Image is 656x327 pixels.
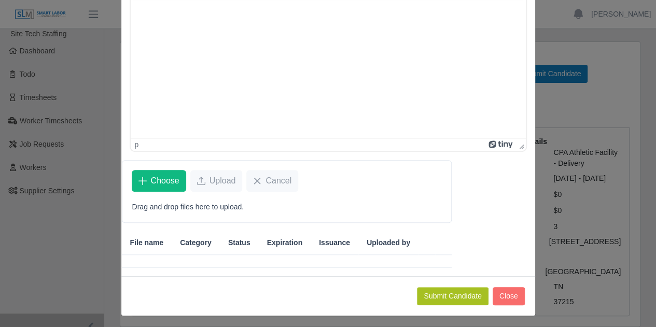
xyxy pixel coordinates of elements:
[132,170,186,192] button: Choose
[190,170,243,192] button: Upload
[151,175,179,187] span: Choose
[180,237,212,248] span: Category
[132,202,442,212] p: Drag and drop files here to upload.
[130,237,164,248] span: File name
[210,175,236,187] span: Upload
[515,138,526,151] div: Press the Up and Down arrow keys to resize the editor.
[246,170,298,192] button: Cancel
[135,140,139,149] div: p
[493,287,525,305] button: Close
[417,287,488,305] button: Submit Candidate
[267,237,302,248] span: Expiration
[319,237,350,248] span: Issuance
[228,237,250,248] span: Status
[266,175,291,187] span: Cancel
[367,237,410,248] span: Uploaded by
[488,140,514,149] a: Powered by Tiny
